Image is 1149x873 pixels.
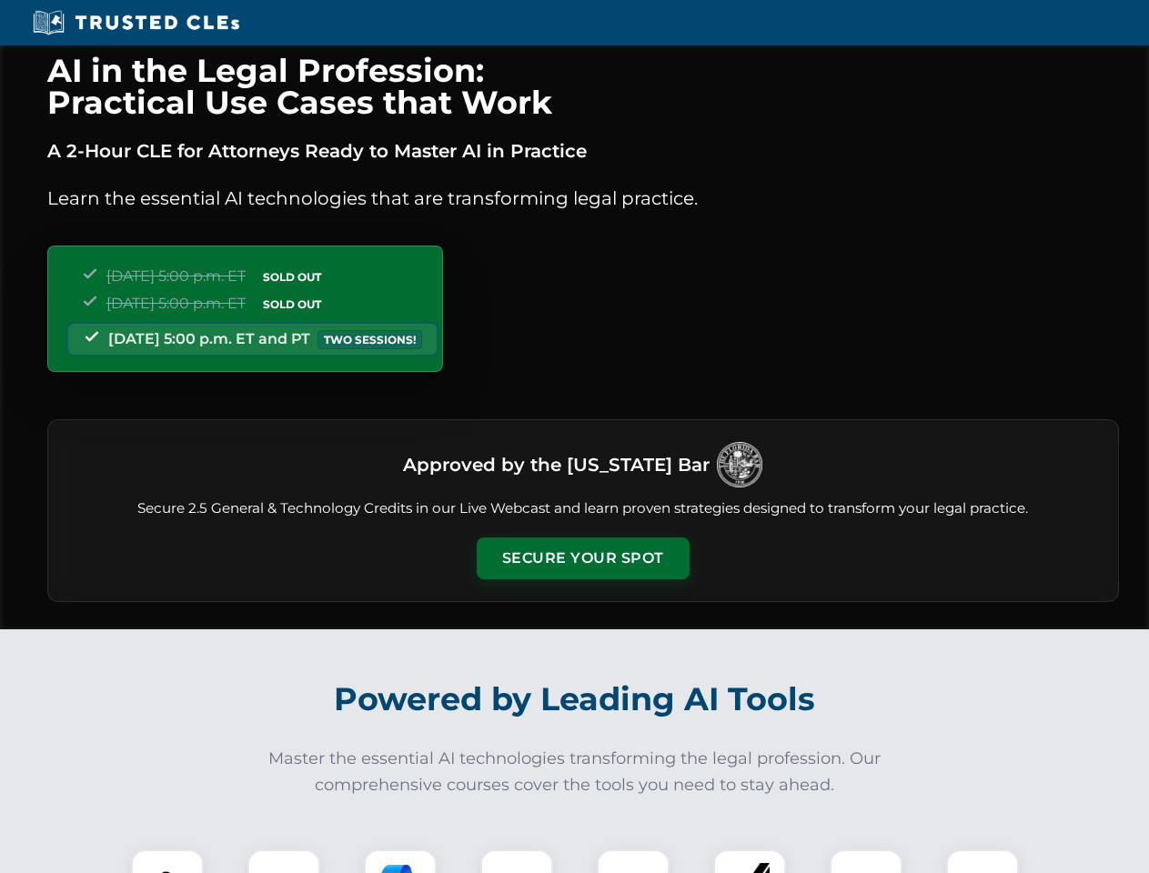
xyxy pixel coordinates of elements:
span: SOLD OUT [257,267,328,286]
span: [DATE] 5:00 p.m. ET [106,295,246,312]
button: Secure Your Spot [477,537,690,579]
img: Logo [717,442,762,487]
h3: Approved by the [US_STATE] Bar [403,448,710,481]
h2: Powered by Leading AI Tools [71,667,1079,731]
p: Secure 2.5 General & Technology Credits in our Live Webcast and learn proven strategies designed ... [70,498,1096,519]
span: SOLD OUT [257,295,328,314]
span: [DATE] 5:00 p.m. ET [106,267,246,285]
img: Trusted CLEs [27,9,245,36]
p: Learn the essential AI technologies that are transforming legal practice. [47,184,1119,213]
h1: AI in the Legal Profession: Practical Use Cases that Work [47,55,1119,118]
p: A 2-Hour CLE for Attorneys Ready to Master AI in Practice [47,136,1119,166]
p: Master the essential AI technologies transforming the legal profession. Our comprehensive courses... [257,746,893,798]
